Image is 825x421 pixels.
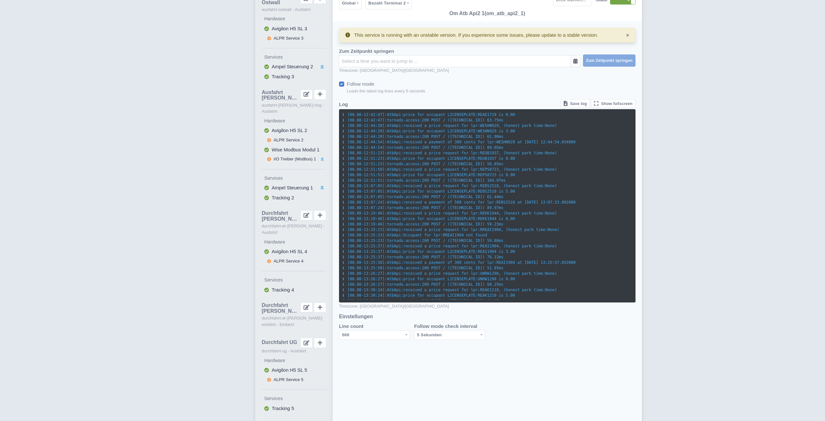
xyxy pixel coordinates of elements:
button: Avigilon H5 SL 4 [262,247,326,257]
button: Tracking 2 [262,193,326,203]
label: Services [264,395,326,402]
button: Tracking 3 [262,72,326,82]
small: durchfahrt-ug - Ausfahrt [262,348,326,354]
span: Wise Modbus Modul 1 [272,147,319,152]
span: [08.08-12:51:23]: [343,151,387,155]
label: Line count [339,323,364,330]
span: Tracking 2 [272,195,294,200]
span: AtbApi:received a price request for lpr:REPS8723, (honest park time:None) [387,167,557,172]
button: Avigilon H5 SL 5 [262,365,326,375]
span: tornado.access:200 POST / ([TECHNICAL_ID]) 59.23ms [387,222,503,226]
span: AtbApi:price for occupant LICENSEPLATE:REPS8723 is 0.00 [387,173,515,177]
span: [08.08-13:19:46]: [343,222,387,226]
span: Avigilon H5 SL 5 [272,367,307,373]
span: [08.08-13:25:37]: [343,249,387,254]
span: [08.08-13:30:14]: [343,293,387,298]
span: [08.08-12:51:51]: [343,178,387,183]
span: Save log [570,101,587,106]
span: [08.08-13:25:23]: [343,238,387,243]
small: durchfahrt-dr-[PERSON_NAME]-einfahrt - Einfahrt [262,315,326,328]
span: Tracking 3 [272,74,294,79]
label: Hardware [264,357,326,364]
span: Show fullscreen [601,101,633,106]
span: [08.08-13:07:05]: [343,195,387,199]
span: [08.08-13:26:27]: [343,277,387,281]
span: [08.08-13:30:14]: [343,299,387,303]
small: Timezone: [GEOGRAPHIC_DATA]/[GEOGRAPHIC_DATA] [339,67,580,74]
span: AtbApi:price for occupant LICENSEPLATE:REAK1210 is 5.00 [387,293,515,298]
h5: Einstellungen [339,314,636,320]
span: Tracking 4 [272,287,294,292]
span: AtbApi:received a payment of 300 cents for lpr:WESHN929 at [DATE] 12:44:54.034000 [387,140,576,144]
span: Avigilon H5 SL 4 [272,249,307,254]
span: Om Atb Api2 1 [449,11,484,16]
span: [08.08-12:44:20]: [343,134,387,139]
span: [08.08-13:19:46]: [343,216,387,221]
button: ALPR Service 5 [262,375,326,384]
span: AtbApi:received a price request for lpr:REKK1944, (honest park time:None) [387,211,557,215]
button: Avigilon H5 SL 2 [262,126,326,136]
span: tornado.access:200 POST / ([TECHNICAL_ID]) 68.25ms [387,282,503,287]
span: (om_atb_api2_1) [484,11,525,16]
span: AtbApi:price for occupant LICENSEPLATE:WESHN929 is 3.00 [387,129,515,133]
label: Follow mode check interval [414,323,477,330]
span: [08.08-12:44:20]: [343,129,387,133]
span: AtbApi:price for occupant LICENSEPLATE:REUB1937 is 0.00 [387,156,515,161]
span: [08.08-12:51:51]: [343,173,387,177]
span: [08.08-13:25:37]: [343,255,387,259]
span: × [626,33,629,38]
label: Zum Zeitpunkt springen [339,48,394,55]
button: Avigilon H5 SL 3 [262,24,326,34]
span: [08.08-13:25:58]: [343,260,387,265]
span: [08.08-13:26:27]: [343,271,387,276]
span: [08.08-12:42:47]: [343,112,387,117]
small: Loads the latest log lines every 5 seconds [347,88,425,94]
span: [08.08-12:51:50]: [343,167,387,172]
span: Ausfahrt [PERSON_NAME]-Ring [262,90,300,101]
button: ALPR Service 4 [262,257,326,266]
button: ALPR Service 3 [262,34,326,43]
span: tornado.access:200 POST / ([TECHNICAL_ID]) 89.97ms [387,206,503,210]
span: tornado.access:200 POST / ([TECHNICAL_ID]) 76.12ms [387,255,503,259]
span: [08.08-13:19:46]: [343,211,387,215]
div: 500 [342,331,349,339]
label: Services [264,175,326,182]
span: [08.08-13:25:23]: [343,227,387,232]
span: [08.08-12:44:54]: [343,140,387,144]
span: AtbApi:received a payment of 500 cents for lpr:REBS2510 at [DATE] 13:07:23.001000 [387,200,576,205]
span: AtbApi:price for occupant LICENSEPLATE:REBS2510 is 5.00 [387,189,515,194]
button: I/O Treiber (Modbus) 1 [262,155,326,164]
div: This service is running with an unstable version. If you experience some issues, please update to... [354,32,598,39]
button: Tracking 5 [262,404,326,414]
button: Ampel Steuerung 2 [262,62,326,72]
span: Avigilon H5 SL 2 [272,128,307,133]
input: Select a time you want to jump to ... [339,55,571,67]
span: AtbApi:Occupant for lpr:RREAI1904 not found [387,233,487,237]
label: Services [264,276,326,284]
span: tornado.access:200 POST / ([TECHNICAL_ID]) 61.90ms [387,134,503,139]
span: [08.08-13:25:23]: [343,233,387,237]
label: Hardware [264,15,326,23]
span: tornado.access:200 POST / ([TECHNICAL_ID]) 51.85ms [387,266,503,270]
span: tornado.access:200 POST / ([TECHNICAL_ID]) 89.05ms [387,145,503,150]
span: Durchfahrt UG [262,340,297,345]
span: AtbApi:price for occupant LICENSEPLATE:UNRW1298 is 0.00 [387,277,515,281]
span: [08.08-13:30:14]: [343,288,387,292]
button: 500 [339,330,410,340]
span: AtbApi:received a price request for lpr:REAK1210, (honest park time:None) [387,288,557,292]
label: Hardware [264,238,326,246]
span: tornado.access:200 POST / ([TECHNICAL_ID]) 104.07ms [387,178,506,183]
span: [08.08-12:44:54]: [343,145,387,150]
button: Ampel Steuerung 1 [262,183,326,193]
span: ALPR Service 2 [274,138,304,142]
span: tornado.access:200 POST / ([TECHNICAL_ID]) 64.17ms [387,299,503,303]
span: AtbApi:price for occupant LICENSEPLATE:REKK1944 is 0.00 [387,216,515,221]
span: AtbApi:received a price request for lpr:REBS2510, (honest park time:None) [387,184,557,188]
span: AtbApi:price for occupant LICENSEPLATE:REAI1904 is 3.00 [387,249,515,254]
span: Tracking 5 [272,406,294,411]
span: AtbApi:received a price request for lpr:UNRW1298, (honest park time:None) [387,271,557,276]
button: 5 Sekunden [414,330,485,340]
span: [08.08-12:51:23]: [343,162,387,166]
span: [08.08-13:25:37]: [343,244,387,248]
span: [08.08-13:25:58]: [343,266,387,270]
